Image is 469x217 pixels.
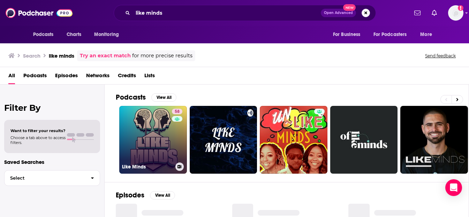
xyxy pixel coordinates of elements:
span: for more precise results [132,52,192,60]
div: Search podcasts, credits, & more... [114,5,376,21]
span: 58 [175,108,180,115]
a: EpisodesView All [116,191,175,200]
span: New [343,4,356,11]
button: Send feedback [423,53,458,59]
h2: Filter By [4,103,100,113]
h3: Like Minds [122,164,173,170]
a: Credits [118,70,136,84]
button: View All [150,191,175,200]
p: Saved Searches [4,159,100,165]
h2: Episodes [116,191,144,200]
img: Podchaser - Follow, Share and Rate Podcasts [6,6,73,20]
button: open menu [328,28,369,41]
a: Show notifications dropdown [411,7,423,19]
h3: Search [23,52,40,59]
h2: Podcasts [116,93,146,102]
button: Open AdvancedNew [321,9,356,17]
span: Charts [67,30,82,39]
button: Show profile menu [448,5,463,21]
button: open menu [369,28,417,41]
a: Episodes [55,70,78,84]
a: 58Like Minds [119,106,187,174]
a: 58 [172,109,182,114]
span: Want to filter your results? [10,128,66,133]
span: More [420,30,432,39]
input: Search podcasts, credits, & more... [133,7,321,19]
a: Charts [62,28,86,41]
div: Open Intercom Messenger [445,179,462,196]
a: Podcasts [23,70,47,84]
button: open menu [89,28,128,41]
button: View All [151,93,176,102]
svg: Add a profile image [458,5,463,11]
span: Podcasts [33,30,54,39]
button: open menu [415,28,441,41]
button: Select [4,170,100,186]
a: Show notifications dropdown [429,7,440,19]
img: User Profile [448,5,463,21]
span: Select [5,176,85,180]
a: All [8,70,15,84]
a: PodcastsView All [116,93,176,102]
span: For Business [333,30,361,39]
a: Try an exact match [80,52,131,60]
span: Choose a tab above to access filters. [10,135,66,145]
h3: like minds [49,52,74,59]
button: open menu [28,28,63,41]
span: Open Advanced [324,11,353,15]
a: Networks [86,70,109,84]
a: Lists [144,70,155,84]
span: For Podcasters [373,30,407,39]
span: Monitoring [94,30,119,39]
span: Logged in as jackiemayer [448,5,463,21]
